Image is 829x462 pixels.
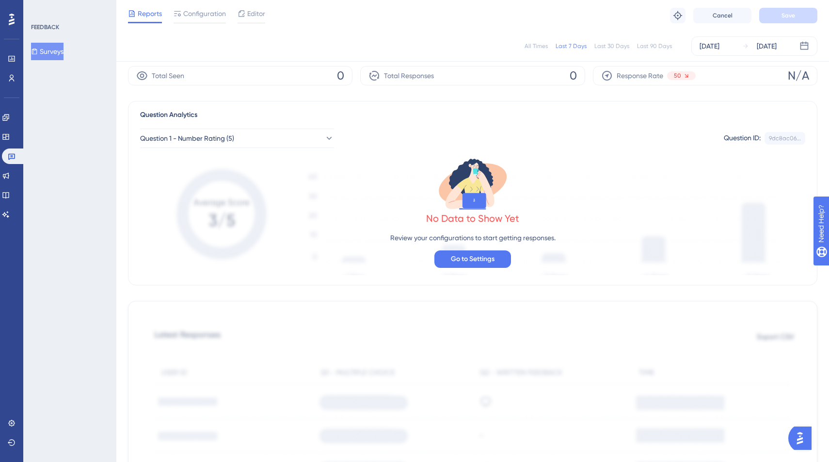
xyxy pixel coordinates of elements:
[140,109,197,121] span: Question Analytics
[594,42,629,50] div: Last 30 Days
[693,8,751,23] button: Cancel
[31,43,64,60] button: Surveys
[140,129,334,148] button: Question 1 - Number Rating (5)
[637,42,672,50] div: Last 90 Days
[434,250,511,268] button: Go to Settings
[183,8,226,19] span: Configuration
[617,70,663,82] span: Response Rate
[700,40,719,52] div: [DATE]
[759,8,817,23] button: Save
[769,134,801,142] div: 9dc8ac06...
[390,232,556,244] p: Review your configurations to start getting responses.
[674,72,681,80] span: 50
[788,424,817,453] iframe: UserGuiding AI Assistant Launcher
[724,132,761,145] div: Question ID:
[451,253,494,265] span: Go to Settings
[788,68,809,83] span: N/A
[570,68,577,83] span: 0
[713,12,733,19] span: Cancel
[337,68,344,83] span: 0
[138,8,162,19] span: Reports
[384,70,434,82] span: Total Responses
[525,42,548,50] div: All Times
[426,212,519,225] div: No Data to Show Yet
[556,42,587,50] div: Last 7 Days
[23,2,61,14] span: Need Help?
[247,8,265,19] span: Editor
[757,40,777,52] div: [DATE]
[140,132,234,144] span: Question 1 - Number Rating (5)
[781,12,795,19] span: Save
[31,23,59,31] div: FEEDBACK
[152,70,184,82] span: Total Seen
